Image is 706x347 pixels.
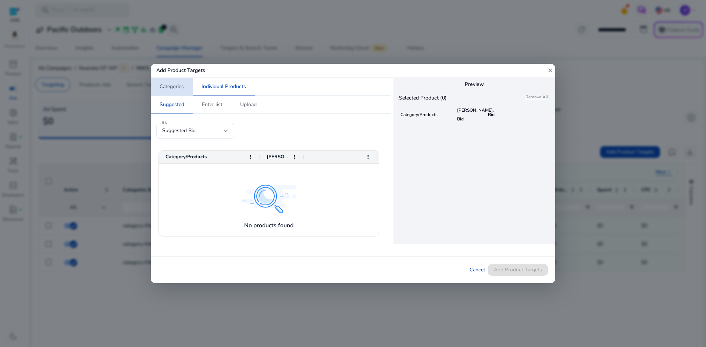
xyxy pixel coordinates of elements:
[165,153,207,160] span: Category/Products
[162,127,196,134] span: Suggested Bid
[470,266,485,274] span: Cancel
[151,64,353,77] h5: Add Product Targets
[240,102,257,107] span: Upload
[202,84,246,89] span: Individual Products
[160,102,184,107] span: Suggested
[467,264,488,276] button: Cancel
[400,112,438,118] span: Category/Products
[547,64,553,77] mat-icon: close
[267,153,289,160] span: [PERSON_NAME]. Bid
[202,102,222,107] span: Enter list
[393,94,474,102] p: Selected Product (0)
[162,120,168,125] mat-label: Bid
[488,112,495,118] span: Bid
[393,78,555,91] h5: Preview
[457,107,494,122] span: [PERSON_NAME]. Bid
[525,94,555,102] p: Remove All
[160,84,184,89] span: Categories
